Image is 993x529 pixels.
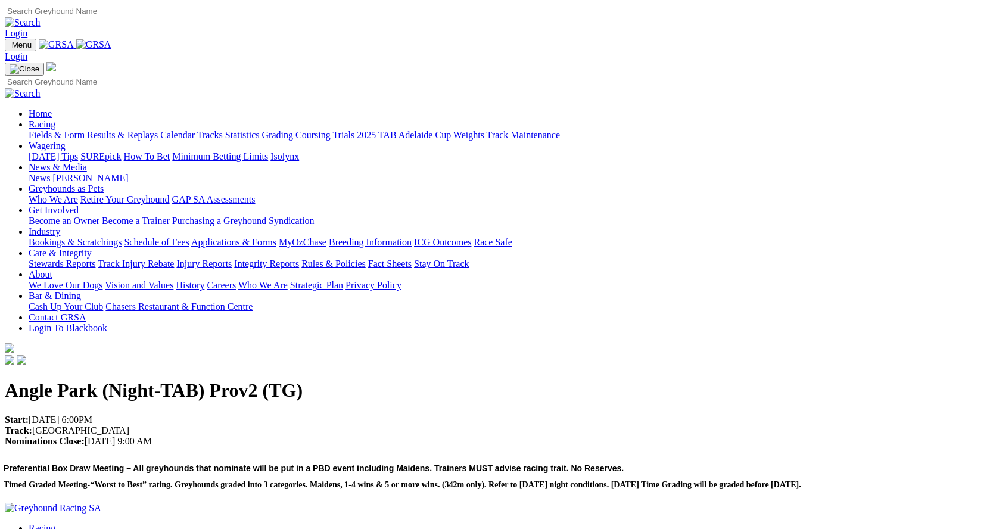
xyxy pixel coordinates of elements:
img: twitter.svg [17,355,26,365]
a: Who We Are [238,280,288,290]
img: Search [5,88,41,99]
a: Login To Blackbook [29,323,107,333]
a: We Love Our Dogs [29,280,102,290]
a: Login [5,28,27,38]
a: Bookings & Scratchings [29,237,122,247]
span: Preferential Box Draw Meeting – All greyhounds that nominate will be put in a PBD event including... [4,463,624,473]
a: Injury Reports [176,259,232,269]
a: Become an Owner [29,216,99,226]
a: Minimum Betting Limits [172,151,268,161]
h1: Angle Park (Night-TAB) Prov2 (TG) [5,379,988,402]
a: Vision and Values [105,280,173,290]
a: Race Safe [474,237,512,247]
a: News & Media [29,162,87,172]
a: Tracks [197,130,223,140]
a: Breeding Information [329,237,412,247]
img: GRSA [76,39,111,50]
input: Search [5,5,110,17]
a: SUREpick [80,151,121,161]
a: Care & Integrity [29,248,92,258]
a: How To Bet [124,151,170,161]
span: Menu [12,41,32,49]
a: Coursing [295,130,331,140]
a: GAP SA Assessments [172,194,256,204]
a: Login [5,51,27,61]
div: About [29,280,988,291]
p: [DATE] 6:00PM [GEOGRAPHIC_DATA] [DATE] 9:00 AM [5,415,988,447]
a: Isolynx [270,151,299,161]
div: Greyhounds as Pets [29,194,988,205]
strong: Start: [5,415,29,425]
a: Weights [453,130,484,140]
a: Careers [207,280,236,290]
div: Industry [29,237,988,248]
a: Strategic Plan [290,280,343,290]
button: Toggle navigation [5,63,44,76]
a: Stewards Reports [29,259,95,269]
a: Schedule of Fees [124,237,189,247]
a: Rules & Policies [301,259,366,269]
a: Racing [29,119,55,129]
div: Racing [29,130,988,141]
a: Integrity Reports [234,259,299,269]
img: facebook.svg [5,355,14,365]
a: Track Maintenance [487,130,560,140]
strong: Track: [5,425,32,435]
a: Who We Are [29,194,78,204]
a: ICG Outcomes [414,237,471,247]
a: Track Injury Rebate [98,259,174,269]
a: Wagering [29,141,66,151]
a: Results & Replays [87,130,158,140]
a: Purchasing a Greyhound [172,216,266,226]
img: Greyhound Racing SA [5,503,101,514]
img: Search [5,17,41,28]
a: Bar & Dining [29,291,81,301]
a: Fields & Form [29,130,85,140]
a: Applications & Forms [191,237,276,247]
a: Calendar [160,130,195,140]
a: Privacy Policy [345,280,401,290]
a: [PERSON_NAME] [52,173,128,183]
div: Wagering [29,151,988,162]
div: Care & Integrity [29,259,988,269]
img: logo-grsa-white.png [5,343,14,353]
div: News & Media [29,173,988,183]
a: Home [29,108,52,119]
a: Get Involved [29,205,79,215]
div: Bar & Dining [29,301,988,312]
a: MyOzChase [279,237,326,247]
a: News [29,173,50,183]
button: Toggle navigation [5,39,36,51]
a: Trials [332,130,354,140]
a: Syndication [269,216,314,226]
a: [DATE] Tips [29,151,78,161]
a: History [176,280,204,290]
a: Become a Trainer [102,216,170,226]
a: Greyhounds as Pets [29,183,104,194]
a: Retire Your Greyhound [80,194,170,204]
a: Chasers Restaurant & Function Centre [105,301,253,312]
a: About [29,269,52,279]
a: Stay On Track [414,259,469,269]
a: Grading [262,130,293,140]
div: Get Involved [29,216,988,226]
a: Industry [29,226,60,237]
a: Contact GRSA [29,312,86,322]
img: Close [10,64,39,74]
input: Search [5,76,110,88]
a: 2025 TAB Adelaide Cup [357,130,451,140]
img: GRSA [39,39,74,50]
img: logo-grsa-white.png [46,62,56,71]
a: Statistics [225,130,260,140]
span: Timed Graded Meeting-“Worst to Best” rating. Greyhounds graded into 3 categories. Maidens, 1-4 wi... [4,480,801,489]
strong: Nominations Close: [5,436,85,446]
a: Cash Up Your Club [29,301,103,312]
a: Fact Sheets [368,259,412,269]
